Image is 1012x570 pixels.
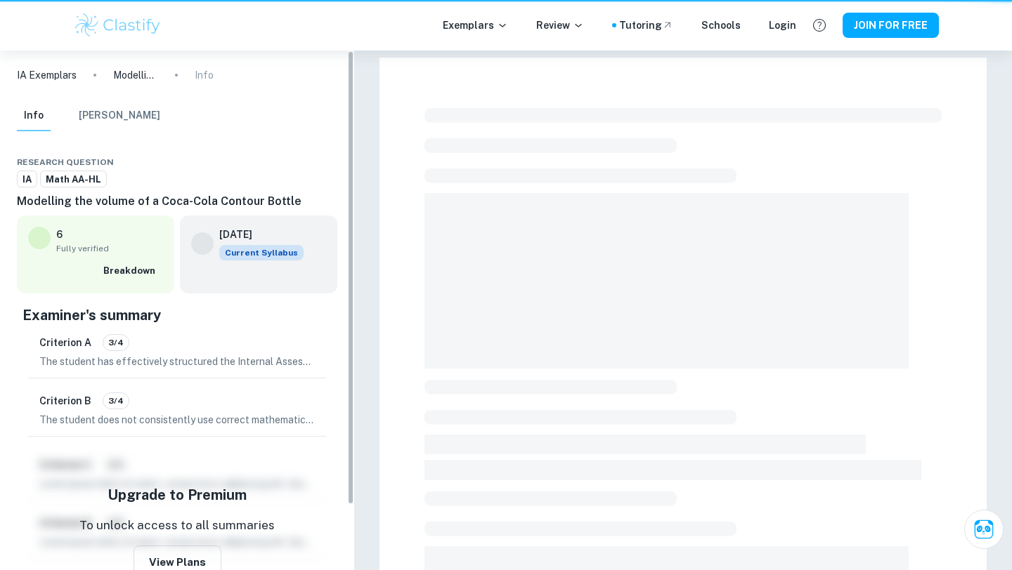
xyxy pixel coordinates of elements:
button: Breakdown [100,260,163,281]
p: The student has effectively structured the Internal Assessment (IA) into clear sections, includin... [39,354,315,369]
h5: Examiner's summary [22,305,332,326]
a: Schools [701,18,741,33]
img: Clastify logo [73,11,162,39]
a: IA [17,171,37,188]
button: Ask Clai [964,510,1004,549]
a: Math AA-HL [40,171,107,188]
p: Review [536,18,584,33]
button: Help and Feedback [807,13,831,37]
p: To unlock access to all summaries [79,517,275,535]
div: This exemplar is based on the current syllabus. Feel free to refer to it for inspiration/ideas wh... [219,245,304,260]
span: Research question [17,156,114,168]
span: IA [18,173,37,187]
div: Report issue [326,154,337,171]
button: JOIN FOR FREE [843,13,939,38]
p: Modelling the volume of a Coca-Cola Contour Bottle [113,67,158,83]
div: Share [284,154,295,171]
a: IA Exemplars [17,67,77,83]
h5: Upgrade to Premium [108,484,247,505]
span: Math AA-HL [41,173,106,187]
h6: Criterion A [39,335,91,350]
span: 3/4 [103,395,129,407]
div: Download [298,154,309,171]
div: Bookmark [312,154,323,171]
h6: Criterion B [39,393,91,409]
button: Info [17,100,51,131]
h6: Modelling the volume of a Coca-Cola Contour Bottle [17,193,337,210]
h6: [DATE] [219,227,292,242]
a: Login [769,18,796,33]
p: The student does not consistently use correct mathematical notation, symbols, and terminology, wh... [39,412,315,427]
a: Tutoring [619,18,673,33]
button: [PERSON_NAME] [79,100,160,131]
p: Info [195,67,214,83]
span: 3/4 [103,336,129,349]
span: Current Syllabus [219,245,304,260]
p: 6 [56,227,63,242]
p: Exemplars [443,18,508,33]
span: Fully verified [56,242,163,255]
